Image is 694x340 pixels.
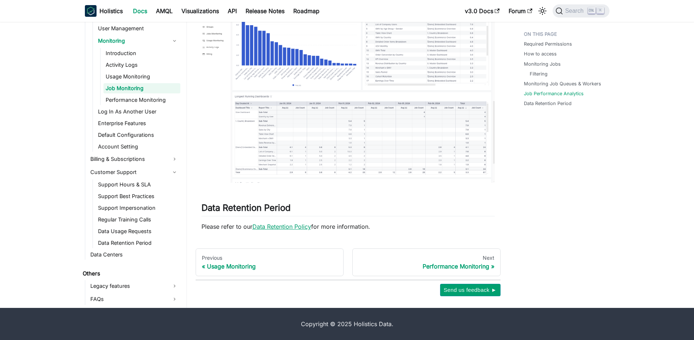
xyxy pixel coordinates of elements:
[524,80,601,87] a: Monitoring Job Queues & Workers
[96,23,180,34] a: User Management
[103,60,180,70] a: Activity Logs
[103,72,180,82] a: Usage Monitoring
[177,5,223,17] a: Visualizations
[88,280,180,292] a: Legacy features
[88,153,180,165] a: Billing & Subscriptions
[597,7,604,14] kbd: K
[524,61,561,67] a: Monitoring Jobs
[358,263,494,270] div: Performance Monitoring
[88,166,180,178] a: Customer Support
[196,248,344,276] a: PreviousUsage Monitoring
[440,284,501,296] button: Send us feedback ►
[96,179,180,190] a: Support Hours & SLA
[444,285,497,295] span: Send us feedback ►
[96,118,180,128] a: Enterprise Features
[460,5,504,17] a: v3.0 Docs
[202,255,338,261] div: Previous
[103,83,180,93] a: Job Monitoring
[202,263,338,270] div: Usage Monitoring
[201,202,495,216] h2: Data Retention Period
[96,203,180,213] a: Support Impersonation
[504,5,537,17] a: Forum
[524,90,584,97] a: Job Performance Analytics
[537,5,548,17] button: Switch between dark and light mode (currently light mode)
[524,100,572,107] a: Data Retention Period
[85,5,97,17] img: Holistics
[196,248,501,276] nav: Docs pages
[96,35,180,47] a: Monitoring
[553,4,609,18] button: Search (Ctrl+K)
[289,5,324,17] a: Roadmap
[81,268,180,279] a: Others
[96,130,180,140] a: Default Configurations
[524,50,557,57] a: How to access
[115,320,579,328] div: Copyright © 2025 Holistics Data.
[524,40,572,47] a: Required Permissions
[358,255,494,261] div: Next
[96,238,180,248] a: Data Retention Period
[85,5,123,17] a: HolisticsHolistics
[152,5,177,17] a: AMQL
[103,95,180,105] a: Performance Monitoring
[530,70,548,77] a: Filtering
[252,223,311,230] a: Data Retention Policy
[103,48,180,58] a: Introduction
[96,191,180,201] a: Support Best Practices
[99,7,123,15] b: Holistics
[88,250,180,260] a: Data Centers
[129,5,152,17] a: Docs
[352,248,501,276] a: NextPerformance Monitoring
[563,8,588,14] span: Search
[96,215,180,225] a: Regular Training Calls
[96,107,180,117] a: Log In As Another User
[223,5,241,17] a: API
[88,293,180,305] a: FAQs
[241,5,289,17] a: Release Notes
[96,226,180,236] a: Data Usage Requests
[201,222,495,231] p: Please refer to our for more information.
[96,142,180,152] a: Account Setting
